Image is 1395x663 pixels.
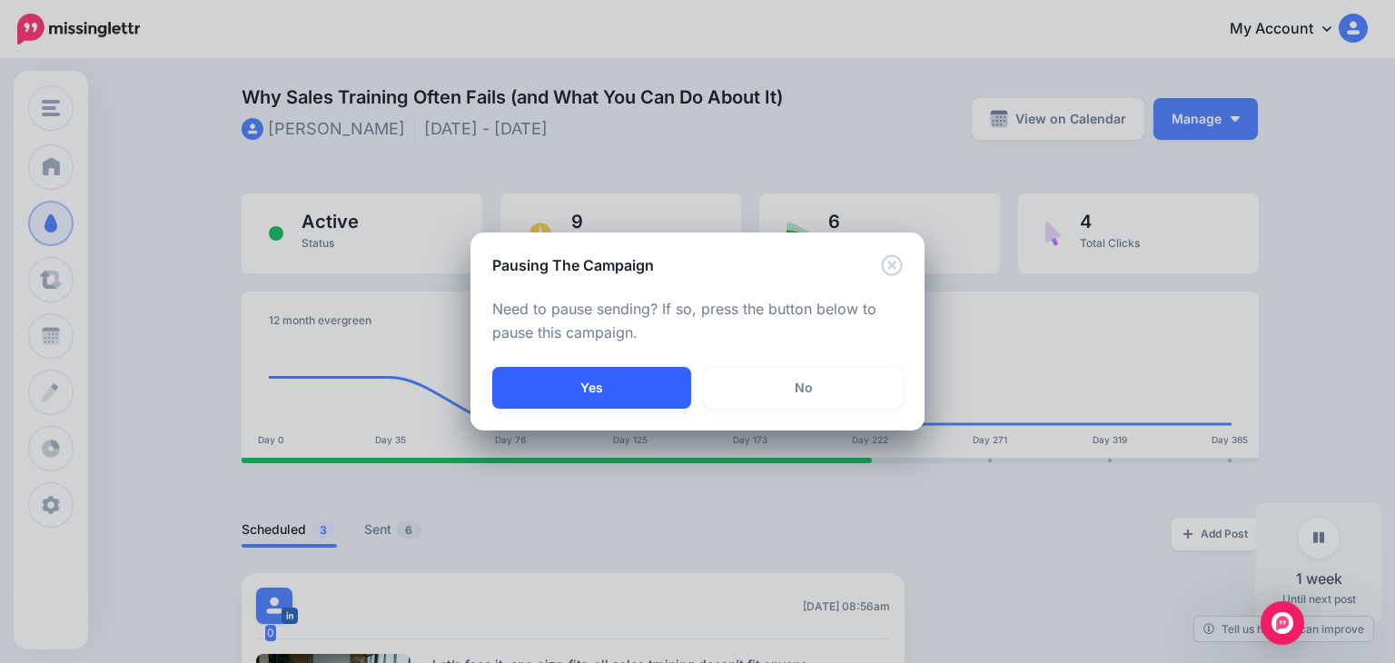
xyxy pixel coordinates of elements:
[492,254,654,276] h5: Pausing The Campaign
[881,254,903,277] button: Close
[1261,601,1304,645] div: Open Intercom Messenger
[492,367,691,409] button: Yes
[492,298,903,345] p: Need to pause sending? If so, press the button below to pause this campaign.
[704,367,903,409] a: No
